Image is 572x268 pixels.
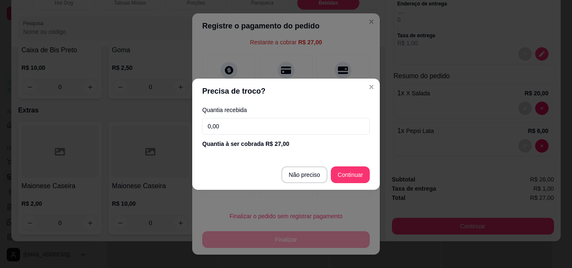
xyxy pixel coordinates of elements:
button: Continuar [331,166,370,183]
header: Precisa de troco? [192,79,380,104]
button: Close [365,80,378,94]
button: Não preciso [281,166,328,183]
label: Quantia recebida [202,107,370,113]
div: Quantia à ser cobrada R$ 27,00 [202,140,370,148]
